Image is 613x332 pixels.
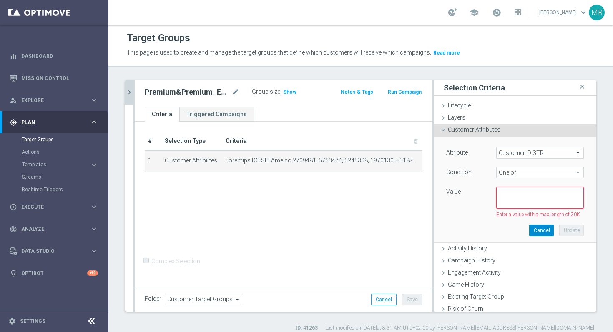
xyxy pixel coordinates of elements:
[10,225,90,233] div: Analyze
[21,98,90,103] span: Explore
[22,162,90,167] div: Templates
[10,225,17,233] i: track_changes
[151,257,200,265] label: Complex Selection
[10,45,98,67] div: Dashboard
[125,80,133,105] button: chevron_right
[226,157,419,164] span: Loremips DO SIT Ame co 2709481, 6753474, 6245308, 1970130, 5318708, 3141294, 4428955, 6416562, 78...
[9,248,98,255] button: Data Studio keyboard_arrow_right
[432,48,461,57] button: Read more
[22,136,87,143] a: Target Groups
[9,75,98,82] button: Mission Control
[340,87,374,97] button: Notes & Tags
[90,225,98,233] i: keyboard_arrow_right
[161,132,223,151] th: Selection Type
[252,88,280,95] label: Group size
[387,87,422,97] button: Run Campaign
[9,97,98,104] button: person_search Explore keyboard_arrow_right
[578,81,586,92] i: close
[10,262,98,284] div: Optibot
[22,146,108,158] div: Actions
[283,89,296,95] span: Show
[446,169,472,175] lable: Condition
[448,257,495,264] span: Campaign History
[21,262,87,284] a: Optibot
[232,87,239,97] i: mode_edit
[22,171,108,183] div: Streams
[90,203,98,211] i: keyboard_arrow_right
[448,293,504,300] span: Existing Target Group
[9,204,98,210] button: play_circle_outline Execute keyboard_arrow_right
[22,161,98,168] button: Templates keyboard_arrow_right
[10,203,17,211] i: play_circle_outline
[9,53,98,60] button: equalizer Dashboard
[10,270,17,277] i: lightbulb
[325,325,594,332] label: Last modified on [DATE] at 8:31 AM UTC+02:00 by [PERSON_NAME][EMAIL_ADDRESS][PERSON_NAME][DOMAIN_...
[126,88,133,96] i: chevron_right
[589,5,605,20] div: MR
[448,245,487,252] span: Activity History
[10,52,17,60] i: equalizer
[21,205,90,210] span: Execute
[9,226,98,232] button: track_changes Analyze keyboard_arrow_right
[21,45,98,67] a: Dashboard
[20,319,45,324] a: Settings
[10,97,17,104] i: person_search
[10,67,98,89] div: Mission Control
[22,158,108,171] div: Templates
[10,97,90,104] div: Explore
[90,96,98,104] i: keyboard_arrow_right
[87,270,98,276] div: +10
[10,203,90,211] div: Execute
[9,119,98,126] button: gps_fixed Plan keyboard_arrow_right
[21,227,90,232] span: Analyze
[22,133,108,146] div: Target Groups
[371,294,397,305] button: Cancel
[8,317,16,325] i: settings
[559,225,584,236] button: Update
[22,186,87,193] a: Realtime Triggers
[579,8,588,17] span: keyboard_arrow_down
[496,209,580,218] label: Enter a value with a max length of 20K
[22,162,82,167] span: Templates
[179,107,254,122] a: Triggered Campaigns
[127,32,190,44] h1: Target Groups
[22,149,87,155] a: Actions
[145,151,161,172] td: 1
[145,132,161,151] th: #
[470,8,479,17] span: school
[22,183,108,196] div: Realtime Triggers
[529,225,554,236] button: Cancel
[448,305,483,312] span: Risk of Churn
[90,161,98,169] i: keyboard_arrow_right
[296,325,318,332] label: ID: 41263
[145,295,161,302] label: Folder
[145,87,230,97] h2: Premium&Premium_Extra
[226,137,247,144] span: Criteria
[402,294,422,305] button: Save
[161,151,223,172] td: Customer Attributes
[90,118,98,126] i: keyboard_arrow_right
[21,120,90,125] span: Plan
[90,247,98,255] i: keyboard_arrow_right
[9,270,98,277] button: lightbulb Optibot +10
[21,67,98,89] a: Mission Control
[127,49,431,56] span: This page is used to create and manage the target groups that define which customers will receive...
[280,88,281,95] label: :
[10,247,90,255] div: Data Studio
[10,119,90,126] div: Plan
[22,174,87,180] a: Streams
[145,107,179,122] a: Criteria
[448,126,500,133] span: Customer Attributes
[446,149,468,156] lable: Attribute
[448,269,501,276] span: Engagement Activity
[21,249,90,254] span: Data Studio
[10,119,17,126] i: gps_fixed
[448,114,465,121] span: Layers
